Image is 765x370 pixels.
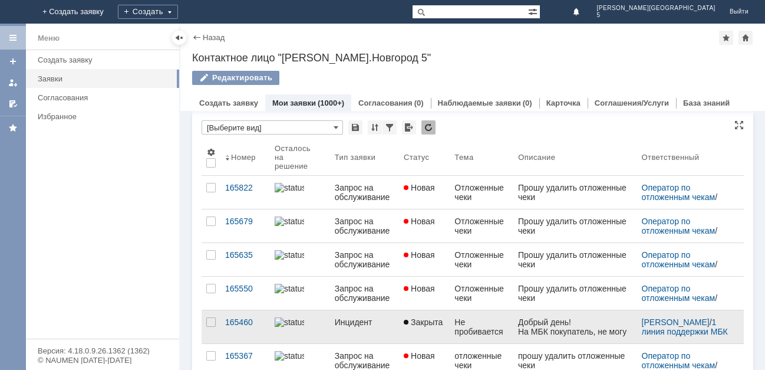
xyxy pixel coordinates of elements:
div: 165460 [225,317,265,327]
div: Версия: 4.18.0.9.26.1362 (1362) [38,347,167,355]
a: Запрос на обслуживание [330,209,399,243]
span: Новая [404,217,435,226]
a: 165550 [220,277,270,310]
div: Не пробивается ПС [454,317,509,336]
img: statusbar-100 (1).png [275,317,304,327]
a: statusbar-0 (1).png [270,243,330,276]
img: statusbar-0 (1).png [275,217,304,226]
span: 5 [597,12,715,19]
a: [PERSON_NAME] [642,317,710,327]
div: Отложенные чеки [454,250,509,269]
img: statusbar-0 (1).png [275,284,304,293]
div: Запрос на обслуживание [335,217,394,235]
div: Статус [404,153,429,162]
div: Контактное лицо "[PERSON_NAME].Новгород 5" [192,52,753,64]
div: Фильтрация... [382,120,397,135]
th: Осталось на решение [270,139,330,176]
div: (0) [414,99,424,107]
a: Назад [203,33,225,42]
div: Запрос на обслуживание [335,183,394,202]
a: Соглашения/Услуги [595,99,669,107]
div: Избранное [38,112,159,121]
a: 165679 [220,209,270,243]
a: База знаний [683,99,730,107]
a: Запрос на обслуживание [330,277,399,310]
a: Закрыта [399,310,450,343]
span: [PERSON_NAME][GEOGRAPHIC_DATA] [597,5,715,12]
a: Наблюдаемые заявки [438,99,521,107]
div: / [642,317,730,336]
div: (1000+) [318,99,344,107]
div: / [642,284,730,303]
div: На всю страницу [734,120,744,130]
a: statusbar-0 (1).png [270,277,330,310]
a: 165635 [220,243,270,276]
a: Мои заявки [4,73,22,92]
a: Отложенные чеки [450,176,513,209]
a: Заявки [33,70,177,88]
a: Оператор по отложенным чекам [642,351,715,370]
th: Тип заявки [330,139,399,176]
a: Отложенные чеки [450,277,513,310]
div: Инцидент [335,317,394,327]
a: Оператор по отложенным чекам [642,250,715,269]
a: Согласования [358,99,413,107]
div: Осталось на решение [275,144,316,171]
div: Создать заявку [38,55,172,64]
div: 165822 [225,183,265,192]
div: Запрос на обслуживание [335,250,394,269]
div: 165367 [225,351,265,361]
a: Новая [399,243,450,276]
a: Оператор по отложенным чекам [642,284,715,303]
a: Оператор по отложенным чекам [642,183,715,202]
span: Новая [404,250,435,260]
div: Отложенные чеки [454,217,509,235]
a: Создать заявку [199,99,258,107]
div: / [642,217,730,235]
a: Отложенные чеки [450,209,513,243]
div: / [642,250,730,269]
div: отложенные чеки [454,351,509,370]
span: Новая [404,351,435,361]
a: Новая [399,176,450,209]
div: 165679 [225,217,265,226]
a: Новая [399,209,450,243]
a: 165822 [220,176,270,209]
a: 165460 [220,310,270,343]
span: Расширенный поиск [528,5,540,17]
a: Отложенные чеки [450,243,513,276]
a: statusbar-100 (1).png [270,310,330,343]
a: Инцидент [330,310,399,343]
th: Тема [450,139,513,176]
div: 165635 [225,250,265,260]
div: Заявки [38,74,172,83]
div: Отложенные чеки [454,183,509,202]
div: Тип заявки [335,153,375,162]
a: 1 линия поддержки МБК [642,317,728,336]
div: / [642,351,730,370]
a: Создать заявку [4,52,22,71]
a: Новая [399,277,450,310]
a: Мои согласования [4,94,22,113]
img: statusbar-0 (1).png [275,351,304,361]
a: Запрос на обслуживание [330,176,399,209]
span: Закрыта [404,317,443,327]
a: Согласования [33,89,177,107]
div: Согласования [38,93,172,102]
div: (0) [523,99,532,107]
span: Новая [404,284,435,293]
div: Сортировка... [368,120,382,135]
a: Карточка [546,99,581,107]
a: Не пробивается ПС [450,310,513,343]
th: Статус [399,139,450,176]
a: Создать заявку [33,51,177,69]
div: Обновлять список [421,120,436,135]
th: Ответственный [637,139,734,176]
div: Сохранить вид [348,120,362,135]
div: Экспорт списка [402,120,416,135]
div: Добавить в избранное [719,31,733,45]
a: Запрос на обслуживание [330,243,399,276]
div: Запрос на обслуживание [335,284,394,303]
span: Новая [404,183,435,192]
img: statusbar-0 (1).png [275,183,304,192]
